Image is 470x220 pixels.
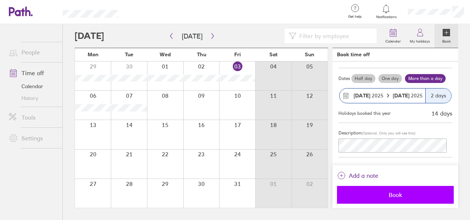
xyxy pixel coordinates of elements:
span: Add a note [349,170,378,181]
div: 14 days [432,110,452,117]
label: My holidays [405,37,435,44]
span: Mon [88,51,99,57]
span: Thu [197,51,206,57]
span: Notifications [374,15,398,19]
a: Notifications [374,4,398,19]
strong: [DATE] [393,92,411,99]
div: 2 days [425,89,451,103]
span: Wed [160,51,171,57]
a: Tools [3,110,62,125]
a: Settings [3,131,62,146]
a: Time off [3,66,62,80]
a: Calendar [3,80,62,92]
label: Half day [351,74,375,83]
span: 2025 [354,93,384,99]
strong: [DATE] [354,92,370,99]
span: Book [342,191,449,198]
span: 2025 [393,93,423,99]
a: My holidays [405,24,435,48]
button: [DATE] 2025[DATE] 20252 days [338,84,452,107]
a: Book [435,24,458,48]
button: Book [337,186,454,204]
button: Add a note [337,170,378,181]
span: Fri [234,51,241,57]
span: Description [338,130,361,136]
button: [DATE] [176,30,208,42]
label: One day [378,74,402,83]
span: Sat [269,51,277,57]
a: Calendar [381,24,405,48]
span: (Optional. Only you will see this) [361,131,415,136]
label: Calendar [381,37,405,44]
a: History [3,92,62,104]
span: Tue [125,51,133,57]
input: Filter by employee [296,29,372,43]
div: Holidays booked this year [338,111,391,116]
span: Get help [343,14,367,19]
span: Sun [305,51,314,57]
span: Dates [338,76,350,81]
a: People [3,45,62,60]
label: More than a day [405,74,446,83]
label: Book [438,37,455,44]
div: Book time off [337,51,370,57]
